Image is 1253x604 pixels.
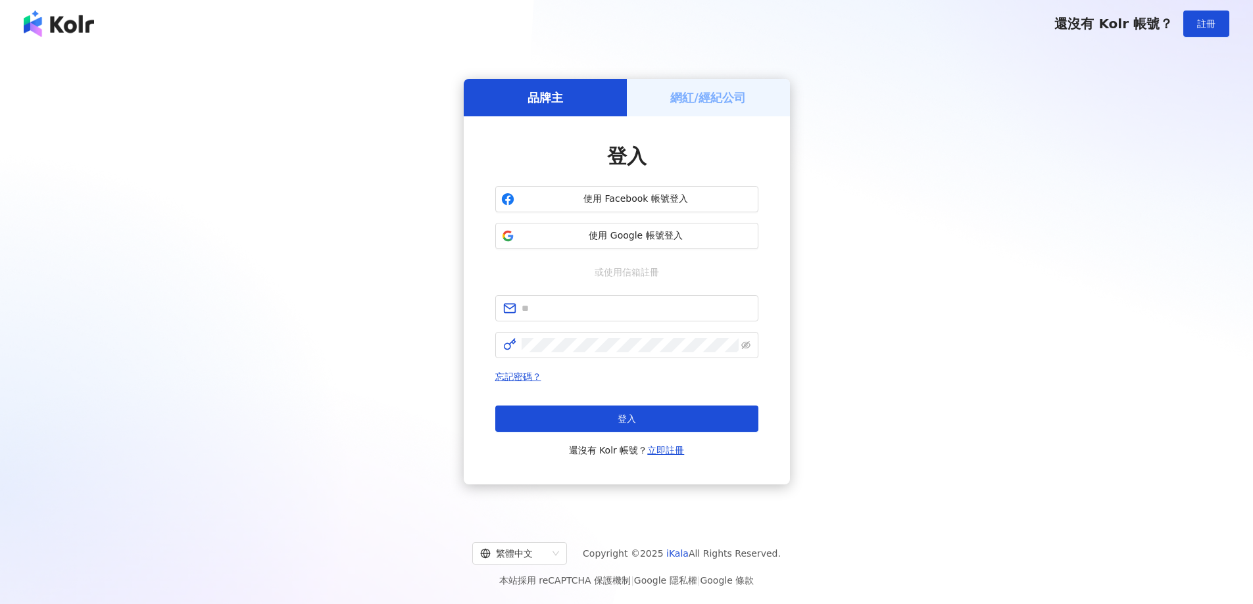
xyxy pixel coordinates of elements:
[528,89,563,106] h5: 品牌主
[670,89,746,106] h5: 網紅/經紀公司
[631,575,634,586] span: |
[520,193,752,206] span: 使用 Facebook 帳號登入
[495,371,541,382] a: 忘記密碼？
[700,575,754,586] a: Google 條款
[666,548,689,559] a: iKala
[520,229,752,243] span: 使用 Google 帳號登入
[480,543,547,564] div: 繁體中文
[1197,18,1216,29] span: 註冊
[499,572,754,588] span: 本站採用 reCAPTCHA 保護機制
[634,575,697,586] a: Google 隱私權
[607,145,647,168] span: 登入
[741,340,750,350] span: eye-invisible
[24,11,94,37] img: logo
[1054,16,1173,32] span: 還沒有 Kolr 帳號？
[583,546,781,561] span: Copyright © 2025 All Rights Reserved.
[647,445,684,455] a: 立即註冊
[618,413,636,424] span: 登入
[1183,11,1229,37] button: 註冊
[495,406,758,432] button: 登入
[495,223,758,249] button: 使用 Google 帳號登入
[495,186,758,212] button: 使用 Facebook 帳號登入
[569,442,685,458] span: 還沒有 Kolr 帳號？
[585,265,668,279] span: 或使用信箱註冊
[697,575,700,586] span: |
